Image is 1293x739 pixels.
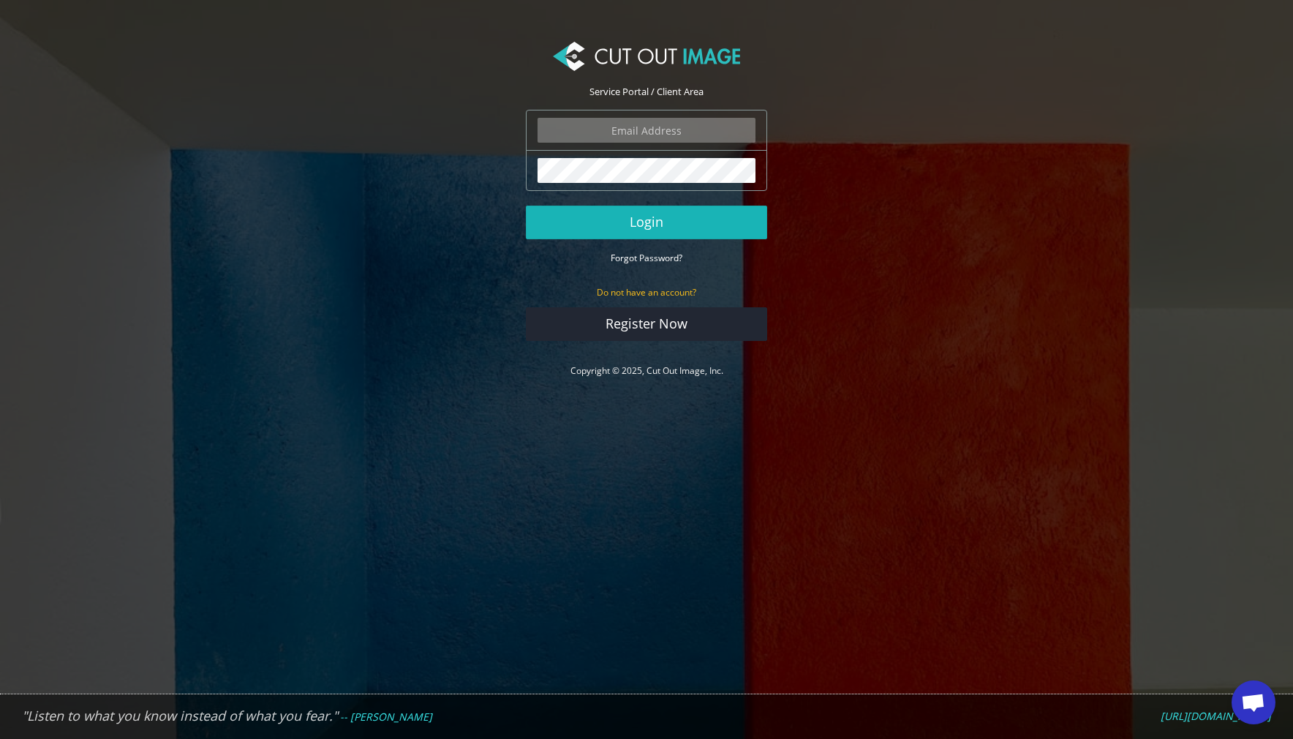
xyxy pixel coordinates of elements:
a: [URL][DOMAIN_NAME] [1161,710,1271,723]
a: Forgot Password? [611,251,682,264]
small: Forgot Password? [611,252,682,264]
em: "Listen to what you know instead of what you fear." [22,707,338,724]
span: Service Portal / Client Area [589,85,704,98]
em: -- [PERSON_NAME] [340,710,432,724]
small: Do not have an account? [597,286,696,299]
div: Öppna chatt [1232,680,1275,724]
img: Cut Out Image [553,42,740,71]
input: Email Address [538,118,755,143]
a: Register Now [526,307,767,341]
a: Copyright © 2025, Cut Out Image, Inc. [570,364,723,377]
button: Login [526,206,767,239]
